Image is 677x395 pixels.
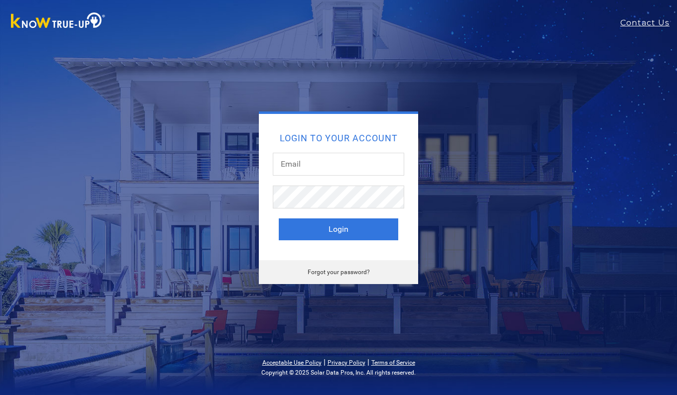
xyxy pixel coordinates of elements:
span: | [324,357,326,367]
a: Contact Us [620,17,677,29]
a: Terms of Service [371,359,415,366]
button: Login [279,218,398,240]
a: Privacy Policy [328,359,365,366]
img: Know True-Up [6,10,111,33]
input: Email [273,153,404,176]
a: Acceptable Use Policy [262,359,322,366]
a: Forgot your password? [308,269,370,276]
h2: Login to your account [279,134,398,143]
span: | [367,357,369,367]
